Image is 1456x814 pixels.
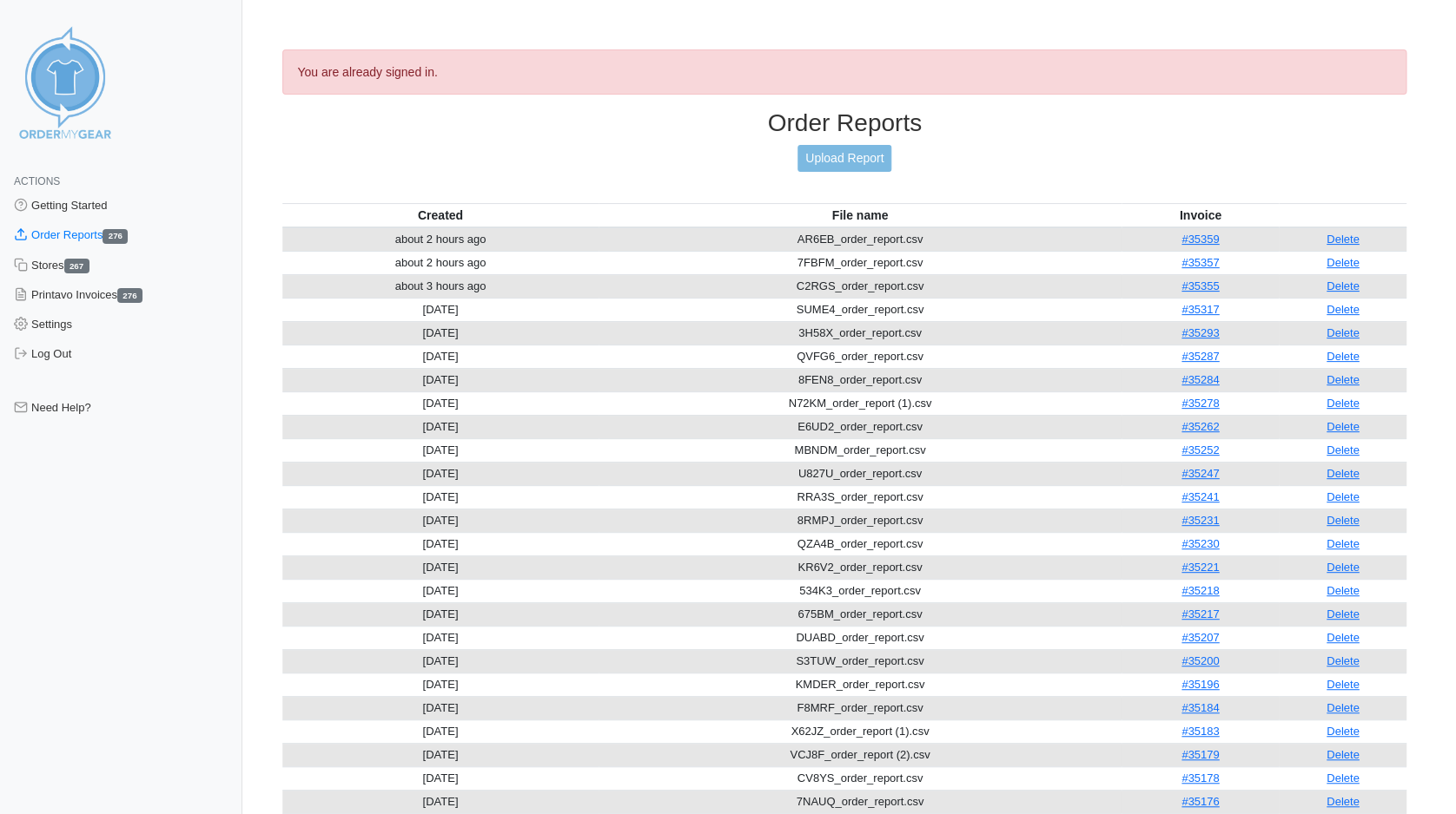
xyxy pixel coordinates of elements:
a: #35231 [1181,514,1219,527]
h3: Order Reports [282,108,1406,138]
div: You are already signed in. [282,49,1406,95]
a: #35178 [1181,771,1219,784]
td: 534K3_order_report.csv [599,579,1122,602]
td: KMDER_order_report.csv [599,673,1122,696]
a: Delete [1327,561,1360,574]
td: KR6V2_order_report.csv [599,555,1122,579]
td: [DATE] [282,673,598,696]
td: RRA3S_order_report.csv [599,485,1122,509]
span: 267 [64,259,89,273]
a: Delete [1327,233,1360,246]
td: [DATE] [282,555,598,579]
a: #35284 [1181,373,1219,386]
a: Delete [1327,678,1360,691]
td: [DATE] [282,602,598,626]
td: [DATE] [282,345,598,368]
td: QVFG6_order_report.csv [599,345,1122,368]
a: Delete [1327,795,1360,808]
td: X62JZ_order_report (1).csv [599,719,1122,743]
td: C2RGS_order_report.csv [599,274,1122,298]
td: 3H58X_order_report.csv [599,321,1122,345]
a: Delete [1327,256,1360,269]
a: #35293 [1181,326,1219,339]
a: Delete [1327,584,1360,597]
th: File name [599,203,1122,227]
td: [DATE] [282,790,598,813]
td: DUABD_order_report.csv [599,626,1122,649]
td: about 2 hours ago [282,251,598,274]
a: Delete [1327,537,1360,550]
td: [DATE] [282,391,598,415]
td: [DATE] [282,509,598,532]
a: #35217 [1181,607,1219,620]
td: N72KM_order_report (1).csv [599,391,1122,415]
a: Delete [1327,443,1360,456]
td: CV8YS_order_report.csv [599,766,1122,790]
td: SUME4_order_report.csv [599,298,1122,321]
span: Actions [14,175,60,187]
a: Upload Report [797,145,891,172]
a: #35355 [1181,279,1219,292]
td: U827U_order_report.csv [599,462,1122,485]
a: #35359 [1181,233,1219,246]
td: QZA4B_order_report.csv [599,532,1122,555]
td: [DATE] [282,696,598,719]
td: 7NAUQ_order_report.csv [599,790,1122,813]
a: #35287 [1181,350,1219,363]
td: [DATE] [282,743,598,766]
td: [DATE] [282,579,598,602]
td: 8FEN8_order_report.csv [599,368,1122,391]
td: VCJ8F_order_report (2).csv [599,743,1122,766]
td: [DATE] [282,649,598,673]
a: #35278 [1181,397,1219,410]
a: #35200 [1181,654,1219,667]
a: #35357 [1181,256,1219,269]
a: Delete [1327,514,1360,527]
a: #35176 [1181,795,1219,808]
span: 276 [117,288,142,303]
a: #35247 [1181,467,1219,480]
a: #35230 [1181,537,1219,550]
td: [DATE] [282,766,598,790]
a: Delete [1327,279,1360,292]
span: 276 [103,229,128,244]
a: Delete [1327,701,1360,714]
a: #35196 [1181,678,1219,691]
th: Created [282,203,598,227]
td: about 2 hours ago [282,227,598,252]
a: Delete [1327,420,1360,433]
a: #35221 [1181,561,1219,574]
td: 8RMPJ_order_report.csv [599,509,1122,532]
a: Delete [1327,326,1360,339]
td: S3TUW_order_report.csv [599,649,1122,673]
td: [DATE] [282,462,598,485]
a: Delete [1327,373,1360,386]
td: [DATE] [282,626,598,649]
a: #35179 [1181,748,1219,761]
a: Delete [1327,654,1360,667]
td: [DATE] [282,719,598,743]
a: Delete [1327,490,1360,503]
a: #35317 [1181,303,1219,316]
a: #35252 [1181,443,1219,456]
a: #35218 [1181,584,1219,597]
td: E6UD2_order_report.csv [599,415,1122,438]
td: F8MRF_order_report.csv [599,696,1122,719]
td: [DATE] [282,438,598,462]
a: #35241 [1181,490,1219,503]
a: #35184 [1181,701,1219,714]
a: Delete [1327,631,1360,644]
a: Delete [1327,725,1360,738]
a: Delete [1327,748,1360,761]
td: [DATE] [282,368,598,391]
td: AR6EB_order_report.csv [599,227,1122,252]
a: Delete [1327,771,1360,784]
td: 675BM_order_report.csv [599,602,1122,626]
a: #35183 [1181,725,1219,738]
a: Delete [1327,397,1360,410]
th: Invoice [1122,203,1279,227]
td: [DATE] [282,415,598,438]
a: #35207 [1181,631,1219,644]
a: Delete [1327,303,1360,316]
a: Delete [1327,607,1360,620]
